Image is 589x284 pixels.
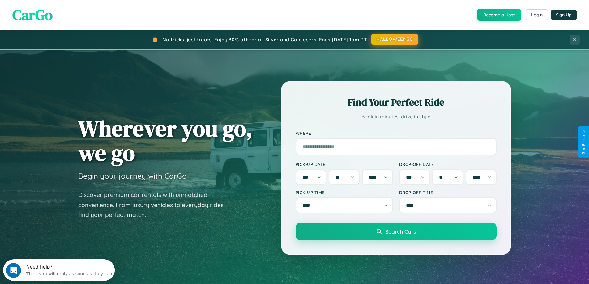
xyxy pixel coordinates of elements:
[399,190,497,195] label: Drop-off Time
[385,228,416,235] span: Search Cars
[526,9,548,20] button: Login
[162,36,368,43] span: No tricks, just treats! Enjoy 30% off for all Silver and Gold users! Ends [DATE] 1pm PT.
[477,9,521,21] button: Become a Host
[551,10,577,20] button: Sign Up
[296,190,393,195] label: Pick-up Time
[296,223,497,240] button: Search Cars
[296,95,497,109] h2: Find Your Perfect Ride
[78,190,233,220] p: Discover premium car rentals with unmatched convenience. From luxury vehicles to everyday rides, ...
[23,5,109,10] div: Need help?
[6,263,21,278] iframe: Intercom live chat
[582,129,586,155] div: Give Feedback
[2,2,115,19] div: Open Intercom Messenger
[78,116,253,165] h1: Wherever you go, we go
[12,5,53,25] span: CarGo
[296,162,393,167] label: Pick-up Date
[296,130,497,136] label: Where
[78,171,187,180] h3: Begin your journey with CarGo
[371,34,418,45] button: HALLOWEEN30
[3,259,115,281] iframe: Intercom live chat discovery launcher
[399,162,497,167] label: Drop-off Date
[23,10,109,17] div: The team will reply as soon as they can
[296,112,497,121] p: Book in minutes, drive in style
